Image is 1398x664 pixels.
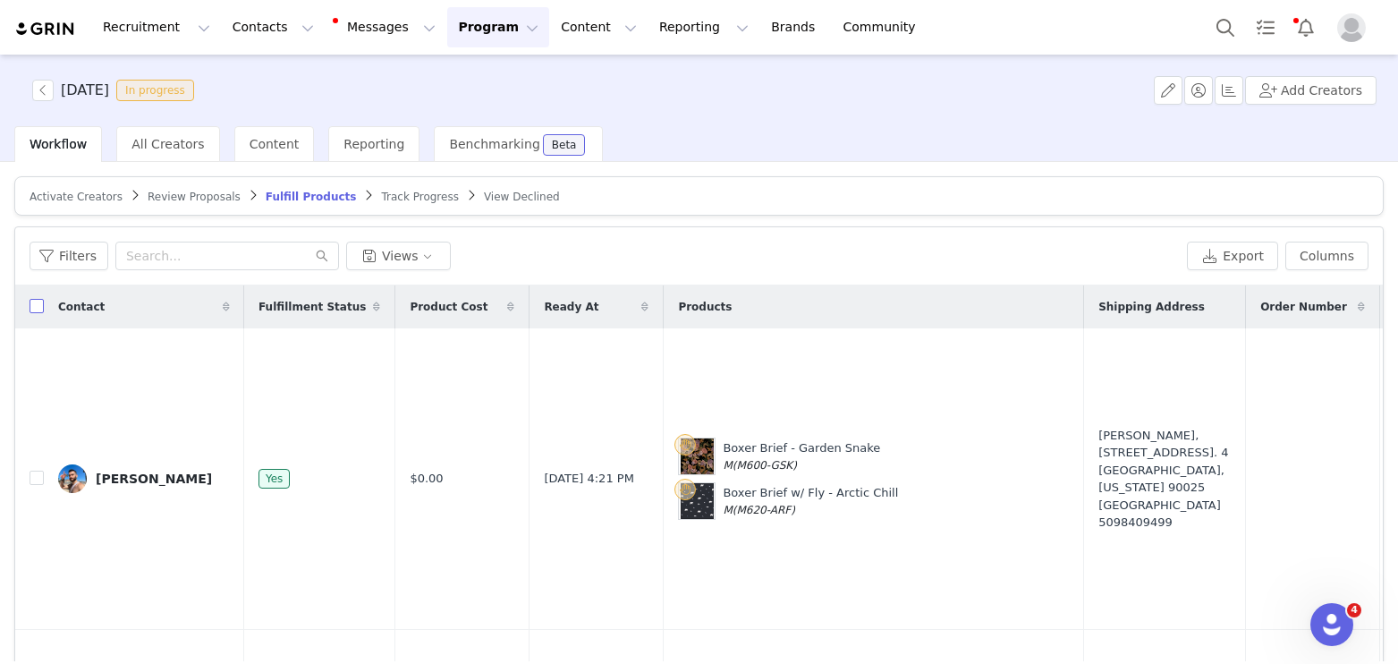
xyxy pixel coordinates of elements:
[131,137,204,151] span: All Creators
[1310,603,1353,646] iframe: Intercom live chat
[833,7,935,47] a: Community
[678,299,732,315] span: Products
[92,7,221,47] button: Recruitment
[14,21,77,38] img: grin logo
[148,191,241,203] span: Review Proposals
[723,439,880,474] div: Boxer Brief - Garden Snake
[58,464,230,493] a: [PERSON_NAME]
[1206,7,1245,47] button: Search
[58,464,87,493] img: 44006a26-e6bc-49f5-bdae-202054fbf198.jpg
[733,504,795,516] span: (M620-ARF)
[58,299,105,315] span: Contact
[723,459,732,472] span: M
[410,299,487,315] span: Product Cost
[449,137,539,151] span: Benchmarking
[381,191,458,203] span: Track Progress
[343,137,404,151] span: Reporting
[1245,76,1377,105] button: Add Creators
[648,7,759,47] button: Reporting
[552,140,577,150] div: Beta
[61,80,109,101] h3: [DATE]
[30,137,87,151] span: Workflow
[30,191,123,203] span: Activate Creators
[258,469,290,489] span: Yes
[346,242,451,270] button: Views
[115,242,339,270] input: Search...
[1187,242,1278,270] button: Export
[326,7,446,47] button: Messages
[1337,13,1366,42] img: placeholder-profile.jpg
[410,470,443,488] span: $0.00
[484,191,560,203] span: View Declined
[1326,13,1384,42] button: Profile
[1285,242,1368,270] button: Columns
[30,242,108,270] button: Filters
[1098,427,1231,532] div: [PERSON_NAME], [STREET_ADDRESS]. 4 [GEOGRAPHIC_DATA], [US_STATE] 90025 [GEOGRAPHIC_DATA]
[32,80,201,101] span: [object Object]
[1098,514,1231,532] div: 5098409499
[723,504,732,516] span: M
[681,483,714,519] img: Product Image
[266,191,357,203] span: Fulfill Products
[222,7,325,47] button: Contacts
[447,7,549,47] button: Program
[1260,299,1347,315] span: Order Number
[544,470,633,488] span: [DATE] 4:21 PM
[1098,299,1205,315] span: Shipping Address
[1347,603,1361,617] span: 4
[550,7,648,47] button: Content
[733,459,797,472] span: (M600-GSK)
[1286,7,1326,47] button: Notifications
[258,299,366,315] span: Fulfillment Status
[96,472,212,486] div: [PERSON_NAME]
[723,484,898,519] div: Boxer Brief w/ Fly - Arctic Chill
[1246,7,1285,47] a: Tasks
[316,250,328,262] i: icon: search
[544,299,598,315] span: Ready At
[116,80,194,101] span: In progress
[250,137,300,151] span: Content
[681,438,714,474] img: Product Image
[760,7,831,47] a: Brands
